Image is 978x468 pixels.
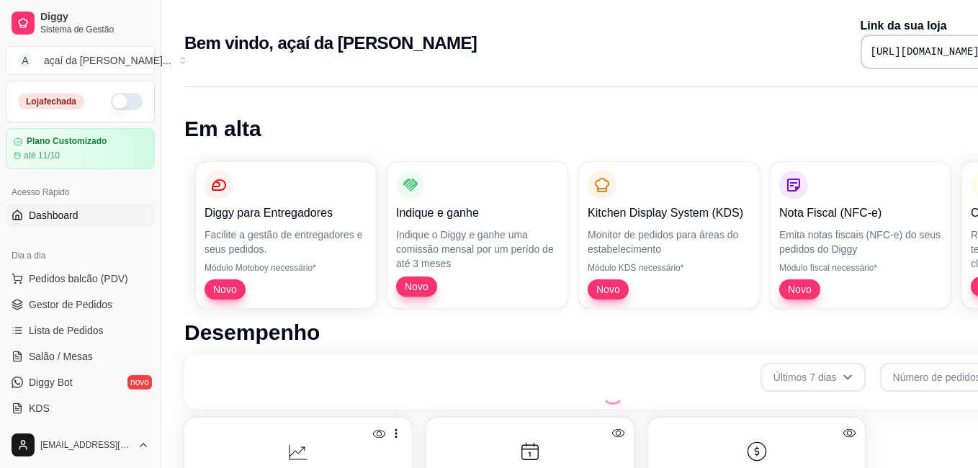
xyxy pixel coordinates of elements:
[6,244,155,267] div: Dia a dia
[6,267,155,290] button: Pedidos balcão (PDV)
[207,282,243,297] span: Novo
[6,181,155,204] div: Acesso Rápido
[771,162,951,308] button: Nota Fiscal (NFC-e)Emita notas fiscais (NFC-e) do seus pedidos do DiggyMódulo fiscal necessário*Novo
[588,262,750,274] p: Módulo KDS necessário*
[29,349,93,364] span: Salão / Mesas
[40,24,149,35] span: Sistema de Gestão
[205,262,367,274] p: Módulo Motoboy necessário*
[205,228,367,256] p: Facilite a gestão de entregadores e seus pedidos.
[196,162,376,308] button: Diggy para EntregadoresFacilite a gestão de entregadores e seus pedidos.Módulo Motoboy necessário...
[588,228,750,256] p: Monitor de pedidos para áreas do estabelecimento
[29,375,73,390] span: Diggy Bot
[579,162,759,308] button: Kitchen Display System (KDS)Monitor de pedidos para áreas do estabelecimentoMódulo KDS necessário...
[779,262,942,274] p: Módulo fiscal necessário*
[18,53,32,68] span: A
[27,136,107,147] article: Plano Customizado
[782,282,817,297] span: Novo
[184,32,477,55] h2: Bem vindo, açaí da [PERSON_NAME]
[18,94,84,109] div: Loja fechada
[6,6,155,40] a: DiggySistema de Gestão
[6,371,155,394] a: Diggy Botnovo
[29,297,112,312] span: Gestor de Pedidos
[6,128,155,169] a: Plano Customizadoaté 11/10
[29,271,128,286] span: Pedidos balcão (PDV)
[387,162,567,308] button: Indique e ganheIndique o Diggy e ganhe uma comissão mensal por um perído de até 3 mesesNovo
[205,204,367,222] p: Diggy para Entregadores
[396,204,559,222] p: Indique e ganhe
[6,428,155,462] button: [EMAIL_ADDRESS][DOMAIN_NAME]
[601,382,624,405] div: Loading
[29,401,50,415] span: KDS
[6,397,155,420] a: KDS
[6,46,155,75] button: Select a team
[399,279,434,294] span: Novo
[779,204,942,222] p: Nota Fiscal (NFC-e)
[111,93,143,110] button: Alterar Status
[24,150,60,161] article: até 11/10
[591,282,626,297] span: Novo
[6,293,155,316] a: Gestor de Pedidos
[44,53,171,68] div: açaí da [PERSON_NAME] ...
[396,228,559,271] p: Indique o Diggy e ganhe uma comissão mensal por um perído de até 3 meses
[29,323,104,338] span: Lista de Pedidos
[6,204,155,227] a: Dashboard
[40,439,132,451] span: [EMAIL_ADDRESS][DOMAIN_NAME]
[6,345,155,368] a: Salão / Mesas
[40,11,149,24] span: Diggy
[779,228,942,256] p: Emita notas fiscais (NFC-e) do seus pedidos do Diggy
[588,204,750,222] p: Kitchen Display System (KDS)
[761,363,866,392] button: Últimos 7 dias
[29,208,78,222] span: Dashboard
[6,319,155,342] a: Lista de Pedidos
